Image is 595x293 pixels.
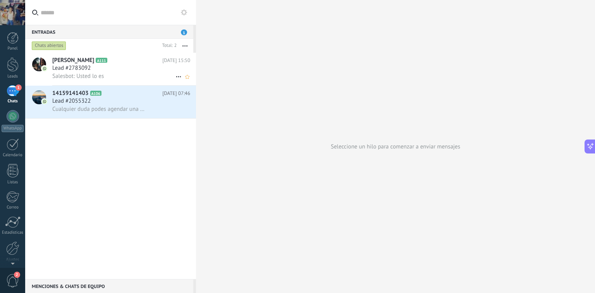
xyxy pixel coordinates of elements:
[96,58,107,63] span: A111
[2,74,24,79] div: Leads
[162,57,190,64] span: [DATE] 15:50
[2,205,24,210] div: Correo
[14,272,20,278] span: 2
[2,99,24,104] div: Chats
[52,105,148,113] span: Cualquier duda podes agendar una demostración para verlo más detalladamente, te dejo el enlace: [...
[90,91,101,96] span: A106
[2,230,24,235] div: Estadísticas
[2,46,24,51] div: Panel
[25,25,193,39] div: Entradas
[25,53,196,85] a: avataricon[PERSON_NAME]A111[DATE] 15:50Lead #2783092Salesbot: Usted lo es
[42,99,47,104] img: icon
[159,42,177,50] div: Total: 2
[25,279,193,293] div: Menciones & Chats de equipo
[181,29,187,35] span: 1
[52,90,89,97] span: 14159141403
[2,125,24,132] div: WhatsApp
[15,84,22,91] span: 1
[32,41,66,50] div: Chats abiertos
[2,153,24,158] div: Calendario
[42,66,47,71] img: icon
[177,39,193,53] button: Más
[52,64,91,72] span: Lead #2783092
[52,97,91,105] span: Lead #2055322
[2,180,24,185] div: Listas
[52,57,94,64] span: [PERSON_NAME]
[162,90,190,97] span: [DATE] 07:46
[52,72,104,80] span: Salesbot: Usted lo es
[25,86,196,118] a: avataricon14159141403A106[DATE] 07:46Lead #2055322Cualquier duda podes agendar una demostración p...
